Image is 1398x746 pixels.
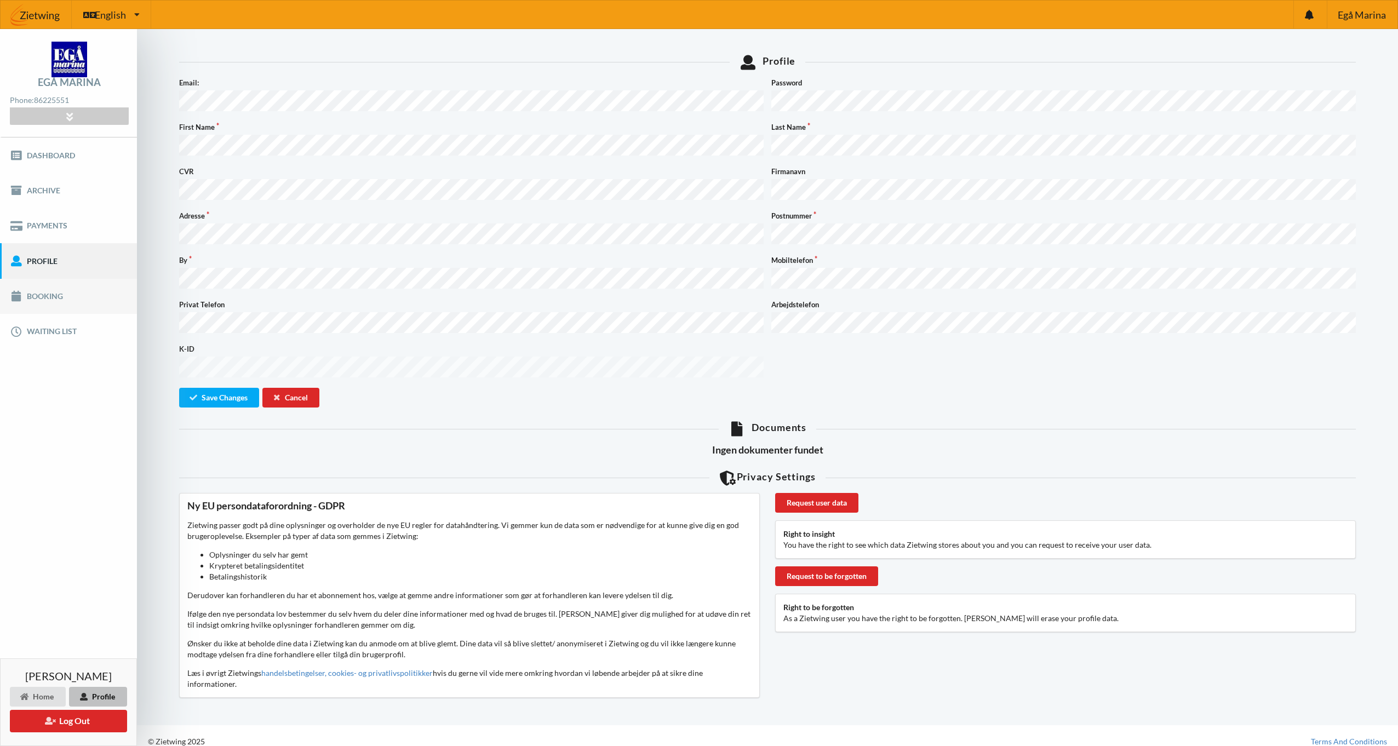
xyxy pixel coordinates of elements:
div: Ny EU persondataforordning - GDPR [187,500,752,512]
div: Egå Marina [38,77,101,87]
label: Arbejdstelefon [771,299,1356,310]
div: Phone: [10,93,128,108]
label: K-ID [179,343,764,354]
label: Firmanavn [771,166,1356,177]
h3: Ingen dokumenter fundet [179,444,1356,456]
b: Right to insight [783,529,835,538]
div: Home [10,687,66,707]
label: Adresse [179,210,764,221]
div: Profile [69,687,127,707]
span: [PERSON_NAME] [25,670,112,681]
span: Egå Marina [1338,10,1386,20]
p: Zietwing passer godt på dine oplysninger og overholder de nye EU regler for datahåndtering. Vi ge... [187,520,752,582]
a: handelsbetingelser, cookies- og privatlivspolitikker [261,668,433,678]
label: By [179,255,764,266]
p: You have the right to see which data Zietwing stores about you and you can request to receive you... [783,540,1348,550]
div: Cancel [262,388,319,408]
img: logo [51,42,87,77]
div: Request user data [775,493,858,513]
li: Oplysninger du selv har gemt [209,549,752,560]
div: Privacy Settings [179,470,1356,485]
p: Læs i øvrigt Zietwings hvis du gerne vil vide mere omkring hvordan vi løbende arbejder på at sikr... [187,668,752,690]
button: Save Changes [179,388,259,408]
span: English [95,10,126,20]
label: Last Name [771,122,1356,133]
label: First Name [179,122,764,133]
label: Privat Telefon [179,299,764,310]
div: Documents [179,421,1356,436]
label: Mobiltelefon [771,255,1356,266]
li: Betalingshistorik [209,571,752,582]
strong: 86225551 [34,95,69,105]
p: As a Zietwing user you have the right to be forgotten. [PERSON_NAME] will erase your profile data. [783,613,1348,624]
label: Password [771,77,1356,88]
label: CVR [179,166,764,177]
b: Right to be forgotten [783,602,854,612]
label: Email: [179,77,764,88]
div: Request to be forgotten [775,566,878,586]
li: Krypteret betalingsidentitet [209,560,752,571]
button: Log Out [10,710,127,732]
p: Ifølge den nye persondata lov bestemmer du selv hvem du deler dine informationer med og hvad de b... [187,609,752,630]
label: Postnummer [771,210,1356,221]
p: Derudover kan forhandleren du har et abonnement hos, vælge at gemme andre informationer som gør a... [187,590,752,601]
p: Ønsker du ikke at beholde dine data i Zietwing kan du anmode om at blive glemt. Dine data vil så ... [187,638,752,660]
div: Profile [179,55,1356,70]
